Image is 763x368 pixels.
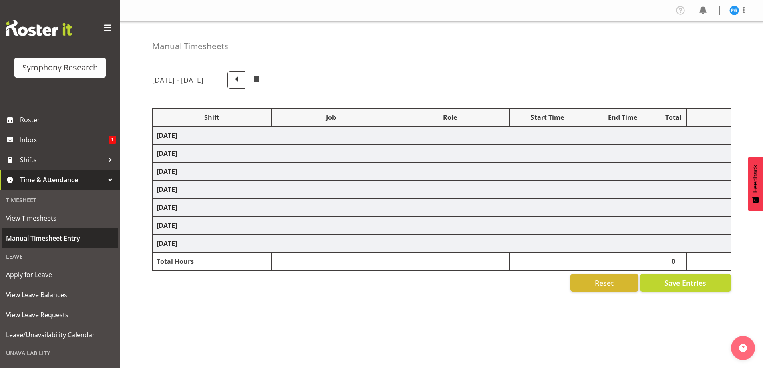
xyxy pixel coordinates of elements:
div: Start Time [514,113,581,122]
span: Save Entries [664,278,706,288]
div: Role [395,113,505,122]
button: Reset [570,274,638,292]
span: Time & Attendance [20,174,104,186]
div: Symphony Research [22,62,98,74]
a: View Leave Balances [2,285,118,305]
div: Unavailability [2,345,118,361]
span: Manual Timesheet Entry [6,232,114,244]
td: [DATE] [153,199,731,217]
span: View Leave Requests [6,309,114,321]
a: View Leave Requests [2,305,118,325]
button: Feedback - Show survey [748,157,763,211]
td: Total Hours [153,253,272,271]
div: Timesheet [2,192,118,208]
span: Inbox [20,134,109,146]
button: Save Entries [640,274,731,292]
a: View Timesheets [2,208,118,228]
td: [DATE] [153,217,731,235]
td: [DATE] [153,163,731,181]
div: Shift [157,113,267,122]
div: Job [276,113,386,122]
span: Apply for Leave [6,269,114,281]
td: [DATE] [153,181,731,199]
a: Apply for Leave [2,265,118,285]
td: 0 [660,253,687,271]
span: Shifts [20,154,104,166]
td: [DATE] [153,235,731,253]
span: Reset [595,278,614,288]
img: patricia-gilmour9541.jpg [729,6,739,15]
img: help-xxl-2.png [739,344,747,352]
div: End Time [589,113,656,122]
div: Total [664,113,683,122]
a: Leave/Unavailability Calendar [2,325,118,345]
td: [DATE] [153,145,731,163]
span: Feedback [752,165,759,193]
td: [DATE] [153,127,731,145]
h4: Manual Timesheets [152,42,228,51]
a: Manual Timesheet Entry [2,228,118,248]
span: 1 [109,136,116,144]
img: Rosterit website logo [6,20,72,36]
span: View Timesheets [6,212,114,224]
span: Leave/Unavailability Calendar [6,329,114,341]
div: Leave [2,248,118,265]
span: View Leave Balances [6,289,114,301]
h5: [DATE] - [DATE] [152,76,203,84]
span: Roster [20,114,116,126]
